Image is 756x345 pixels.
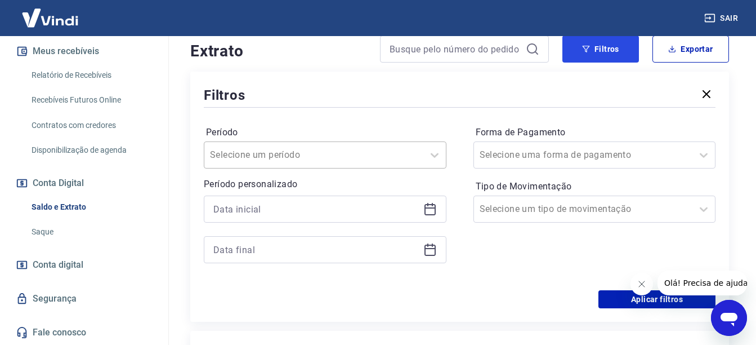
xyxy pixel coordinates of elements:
h5: Filtros [204,86,245,104]
a: Contratos com credores [27,114,155,137]
img: Vindi [14,1,87,35]
label: Forma de Pagamento [476,126,714,139]
a: Relatório de Recebíveis [27,64,155,87]
a: Disponibilização de agenda [27,139,155,162]
a: Recebíveis Futuros Online [27,89,155,112]
a: Saque [27,220,155,244]
span: Conta digital [33,257,83,273]
a: Fale conosco [14,320,155,345]
button: Filtros [562,36,639,63]
span: Olá! Precisa de ajuda? [7,8,95,17]
button: Sair [702,8,742,29]
button: Aplicar filtros [598,290,715,308]
a: Saldo e Extrato [27,196,155,219]
input: Data inicial [213,201,419,218]
label: Tipo de Movimentação [476,180,714,193]
input: Data final [213,241,419,258]
a: Conta digital [14,253,155,277]
button: Conta Digital [14,171,155,196]
iframe: Fechar mensagem [630,273,653,295]
h4: Extrato [190,40,366,63]
button: Meus recebíveis [14,39,155,64]
a: Segurança [14,286,155,311]
iframe: Mensagem da empresa [657,271,747,295]
p: Período personalizado [204,178,446,191]
label: Período [206,126,444,139]
button: Exportar [652,36,729,63]
iframe: Botão para abrir a janela de mensagens [711,300,747,336]
input: Busque pelo número do pedido [390,41,521,57]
